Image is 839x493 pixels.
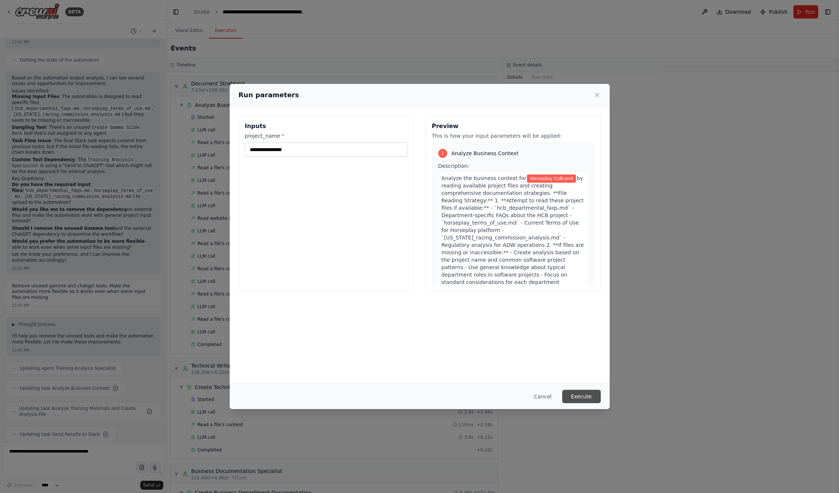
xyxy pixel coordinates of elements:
[245,132,407,140] label: project_name
[438,163,469,169] span: Description:
[438,149,447,158] div: 1
[528,390,557,403] button: Cancel
[527,174,576,183] span: Variable: project_name
[245,122,407,131] h3: Inputs
[239,90,299,100] h2: Run parameters
[442,175,527,181] span: Analyze the business context for
[452,150,519,157] span: Analyze Business Context
[562,390,601,403] button: Execute
[432,132,594,140] p: This is how your input parameters will be applied:
[432,122,594,131] h3: Preview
